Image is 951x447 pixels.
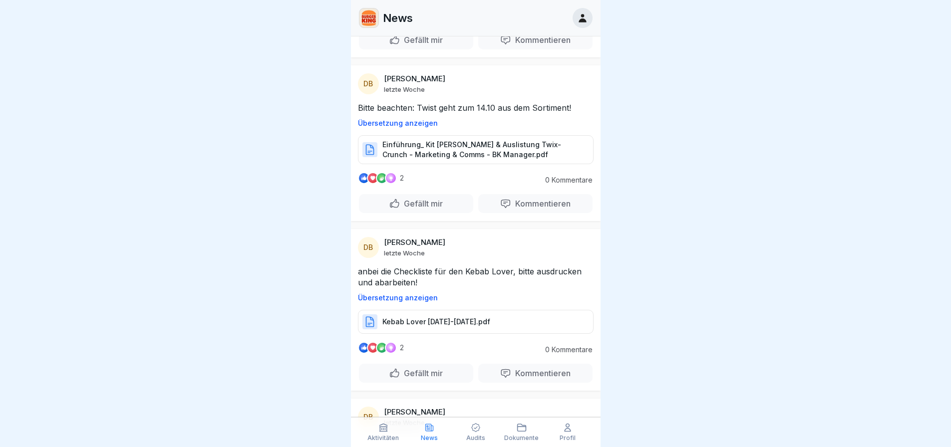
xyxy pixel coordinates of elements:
[384,74,445,83] p: [PERSON_NAME]
[384,249,425,257] p: letzte Woche
[400,344,404,352] p: 2
[358,407,379,428] div: DB
[538,346,593,354] p: 0 Kommentare
[466,435,485,442] p: Audits
[358,321,594,331] a: Kebab Lover [DATE]-[DATE].pdf
[384,408,445,417] p: [PERSON_NAME]
[511,199,571,209] p: Kommentieren
[358,294,594,302] p: Übersetzung anzeigen
[358,149,594,159] a: Einführung_ Kit [PERSON_NAME] & Auslistung Twix-Crunch - Marketing & Comms - BK Manager.pdf
[358,73,379,94] div: DB
[511,368,571,378] p: Kommentieren
[359,8,378,27] img: w2f18lwxr3adf3talrpwf6id.png
[358,266,594,288] p: anbei die Checkliste für den Kebab Lover, bitte ausdrucken und abarbeiten!
[358,119,594,127] p: Übersetzung anzeigen
[382,317,490,327] p: Kebab Lover [DATE]-[DATE].pdf
[382,140,583,160] p: Einführung_ Kit [PERSON_NAME] & Auslistung Twix-Crunch - Marketing & Comms - BK Manager.pdf
[400,174,404,182] p: 2
[383,11,413,24] p: News
[384,238,445,247] p: [PERSON_NAME]
[560,435,576,442] p: Profil
[358,102,594,113] p: Bitte beachten: Twist geht zum 14.10 aus dem Sortiment!
[421,435,438,442] p: News
[511,35,571,45] p: Kommentieren
[400,368,443,378] p: Gefällt mir
[358,237,379,258] div: DB
[504,435,539,442] p: Dokumente
[538,176,593,184] p: 0 Kommentare
[400,199,443,209] p: Gefällt mir
[367,435,399,442] p: Aktivitäten
[400,35,443,45] p: Gefällt mir
[384,85,425,93] p: letzte Woche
